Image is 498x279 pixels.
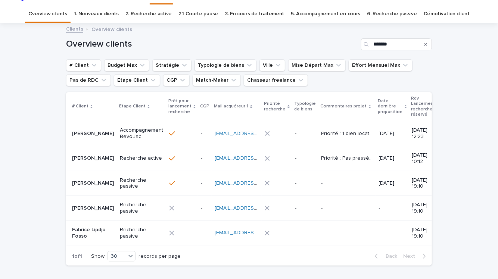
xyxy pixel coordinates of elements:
p: 1 of 1 [66,247,88,266]
p: - [321,228,324,236]
a: 5. Accompagnement en cours [291,5,360,23]
p: - [295,131,315,137]
p: - [201,230,209,236]
a: [EMAIL_ADDRESS][DOMAIN_NAME] [215,156,299,161]
button: CGP [163,74,190,86]
a: [EMAIL_ADDRESS][DOMAIN_NAME] [215,206,299,211]
p: [DATE] 19:10 [412,202,439,214]
p: Date dernière proposition [378,97,403,116]
button: Ville [259,59,285,71]
p: - [201,155,209,162]
p: - [201,131,209,137]
p: - [201,180,209,186]
p: [PERSON_NAME] [72,180,114,186]
p: [DATE] 19:10 [412,227,439,239]
p: Fabrice Lipdjo Fosso [72,227,114,239]
input: Search [361,38,432,50]
p: Prêt pour lancement recherche [168,97,192,116]
button: Match-Maker [193,74,241,86]
button: Effort Mensuel Max [349,59,413,71]
p: [PERSON_NAME] [72,131,114,137]
p: - [295,230,315,236]
p: [DATE] 10:12 [412,152,439,165]
button: Stratégie [152,59,192,71]
p: Show [91,253,105,260]
p: Overview clients [91,25,132,33]
p: [PERSON_NAME] [72,205,114,211]
a: [EMAIL_ADDRESS][DOMAIN_NAME] [215,131,299,136]
p: Priorité : Pas pressé Pas bien passé avec ma banque. La banque de ma compagne. Pas encore d'attes... [321,154,374,162]
button: Mise Départ Max [288,59,346,71]
button: # Client [66,59,101,71]
p: records per page [138,253,181,260]
span: Back [381,254,397,259]
p: Typologie de biens [295,100,316,113]
p: Recherche active [120,155,163,162]
button: Chasseur freelance [244,74,308,86]
p: [DATE] [379,155,406,162]
p: # Client [72,102,88,110]
p: - [321,204,324,211]
p: Recherche passive [120,227,163,239]
p: - [379,230,406,236]
p: Priorité recherche [264,100,286,113]
a: [EMAIL_ADDRESS][DOMAIN_NAME] [215,181,299,186]
p: Rdv Lancement recherche réservé [411,94,436,119]
button: Pas de RDC [66,74,111,86]
h1: Overview clients [66,39,358,50]
p: Priorité : 1 bien locatif 140 max fai cash travaux ok Budget : Stratégie : placement Année copro ... [321,129,374,137]
p: Recherche passive [120,202,163,214]
a: Démotivation client [424,5,470,23]
a: Clients [66,24,83,33]
a: 1. Nouveaux clients [74,5,119,23]
p: - [295,205,315,211]
p: - [295,180,315,186]
p: [DATE] [379,131,406,137]
button: Next [400,253,432,260]
button: Etape Client [114,74,160,86]
p: - [379,205,406,211]
button: Back [369,253,400,260]
p: [PERSON_NAME] [72,155,114,162]
a: 3. En cours de traitement [225,5,284,23]
p: - [321,179,324,186]
span: Next [403,254,420,259]
a: 2.1 Courte pause [178,5,218,23]
p: - [201,205,209,211]
div: 30 [108,253,126,260]
button: Budget Max [104,59,149,71]
p: CGP [200,102,209,110]
p: Commentaires projet [321,102,367,110]
a: [EMAIL_ADDRESS][DOMAIN_NAME] [215,230,299,235]
p: Mail acquéreur 1 [214,102,248,110]
a: Overview clients [28,5,67,23]
p: Recherche passive [120,177,163,190]
a: 6. Recherche passive [367,5,417,23]
p: [DATE] 19:10 [412,177,439,190]
p: - [295,155,315,162]
p: Etape Client [119,102,146,110]
p: [DATE] [379,180,406,186]
p: [DATE] 12:23 [412,127,439,140]
a: 2. Recherche active [125,5,172,23]
p: Accompagnement Bevouac [120,127,163,140]
button: Typologie de biens [194,59,256,71]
